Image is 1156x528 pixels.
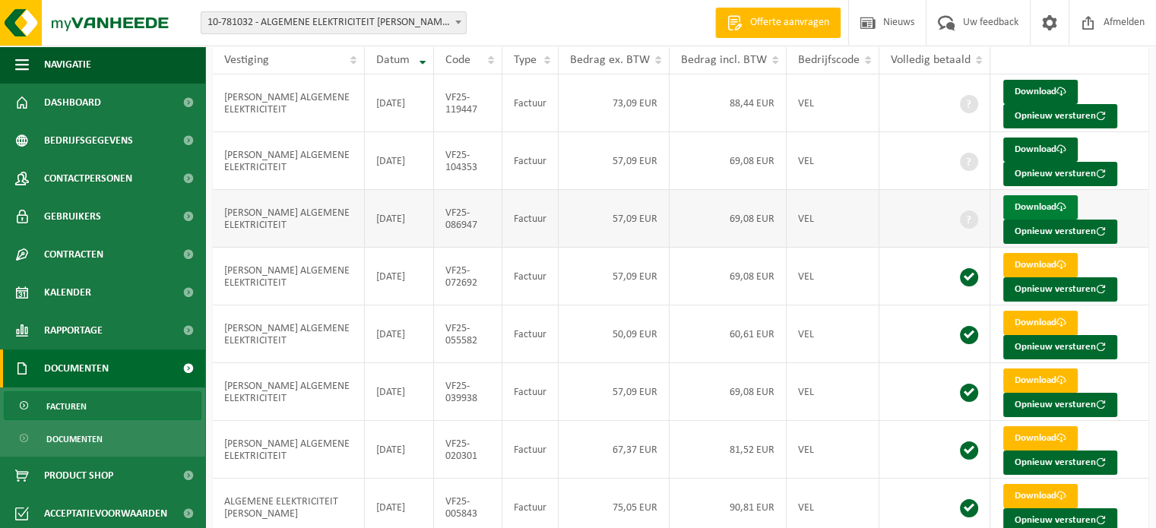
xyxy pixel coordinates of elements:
[715,8,841,38] a: Offerte aanvragen
[213,363,365,421] td: [PERSON_NAME] ALGEMENE ELEKTRICITEIT
[1003,451,1117,475] button: Opnieuw versturen
[201,12,466,33] span: 10-781032 - ALGEMENE ELEKTRICITEIT PIETER MELKEBEKE - OUTER
[502,190,559,248] td: Factuur
[559,305,670,363] td: 50,09 EUR
[1003,138,1078,162] a: Download
[670,421,787,479] td: 81,52 EUR
[376,54,410,66] span: Datum
[44,311,103,349] span: Rapportage
[4,424,201,453] a: Documenten
[559,132,670,190] td: 57,09 EUR
[213,421,365,479] td: [PERSON_NAME] ALGEMENE ELEKTRICITEIT
[670,190,787,248] td: 69,08 EUR
[44,84,101,122] span: Dashboard
[681,54,767,66] span: Bedrag incl. BTW
[201,11,467,34] span: 10-781032 - ALGEMENE ELEKTRICITEIT PIETER MELKEBEKE - OUTER
[670,305,787,363] td: 60,61 EUR
[44,46,91,84] span: Navigatie
[434,74,502,132] td: VF25-119447
[44,236,103,273] span: Contracten
[1003,484,1078,508] a: Download
[434,305,502,363] td: VF25-055582
[213,132,365,190] td: [PERSON_NAME] ALGEMENE ELEKTRICITEIT
[1003,311,1078,335] a: Download
[670,74,787,132] td: 88,44 EUR
[559,421,670,479] td: 67,37 EUR
[746,15,833,30] span: Offerte aanvragen
[502,363,559,421] td: Factuur
[44,160,132,198] span: Contactpersonen
[365,248,433,305] td: [DATE]
[213,248,365,305] td: [PERSON_NAME] ALGEMENE ELEKTRICITEIT
[559,248,670,305] td: 57,09 EUR
[1003,104,1117,128] button: Opnieuw versturen
[1003,220,1117,244] button: Opnieuw versturen
[1003,162,1117,186] button: Opnieuw versturen
[1003,426,1078,451] a: Download
[365,305,433,363] td: [DATE]
[502,305,559,363] td: Factuur
[434,421,502,479] td: VF25-020301
[559,190,670,248] td: 57,09 EUR
[434,190,502,248] td: VF25-086947
[4,391,201,420] a: Facturen
[798,54,860,66] span: Bedrijfscode
[213,305,365,363] td: [PERSON_NAME] ALGEMENE ELEKTRICITEIT
[1003,80,1078,104] a: Download
[213,74,365,132] td: [PERSON_NAME] ALGEMENE ELEKTRICITEIT
[891,54,971,66] span: Volledig betaald
[365,74,433,132] td: [DATE]
[46,392,87,421] span: Facturen
[365,363,433,421] td: [DATE]
[787,421,879,479] td: VEL
[559,74,670,132] td: 73,09 EUR
[570,54,650,66] span: Bedrag ex. BTW
[559,363,670,421] td: 57,09 EUR
[787,190,879,248] td: VEL
[224,54,269,66] span: Vestiging
[787,74,879,132] td: VEL
[1003,335,1117,359] button: Opnieuw versturen
[1003,195,1078,220] a: Download
[44,273,91,311] span: Kalender
[787,363,879,421] td: VEL
[44,349,109,387] span: Documenten
[44,457,113,495] span: Product Shop
[365,190,433,248] td: [DATE]
[514,54,537,66] span: Type
[365,132,433,190] td: [DATE]
[44,198,101,236] span: Gebruikers
[365,421,433,479] td: [DATE]
[1003,253,1078,277] a: Download
[46,425,103,454] span: Documenten
[1003,393,1117,417] button: Opnieuw versturen
[434,132,502,190] td: VF25-104353
[787,132,879,190] td: VEL
[670,248,787,305] td: 69,08 EUR
[1003,368,1078,393] a: Download
[502,74,559,132] td: Factuur
[1003,277,1117,302] button: Opnieuw versturen
[502,248,559,305] td: Factuur
[434,363,502,421] td: VF25-039938
[445,54,470,66] span: Code
[213,190,365,248] td: [PERSON_NAME] ALGEMENE ELEKTRICITEIT
[434,248,502,305] td: VF25-072692
[502,421,559,479] td: Factuur
[670,132,787,190] td: 69,08 EUR
[787,248,879,305] td: VEL
[502,132,559,190] td: Factuur
[787,305,879,363] td: VEL
[670,363,787,421] td: 69,08 EUR
[44,122,133,160] span: Bedrijfsgegevens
